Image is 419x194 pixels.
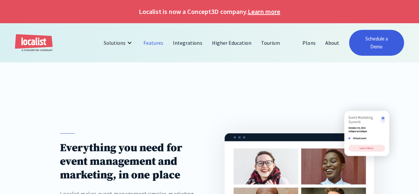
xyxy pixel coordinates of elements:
[321,35,344,51] a: About
[60,141,195,182] h1: Everything you need for event management and marketing, in one place
[248,7,280,17] a: Learn more
[99,35,139,51] div: Solutions
[349,30,404,56] a: Schedule a Demo
[298,35,320,51] a: Plans
[207,35,257,51] a: Higher Education
[104,39,126,47] div: Solutions
[139,35,168,51] a: Features
[15,34,53,52] a: home
[256,35,285,51] a: Tourism
[168,35,207,51] a: Integrations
